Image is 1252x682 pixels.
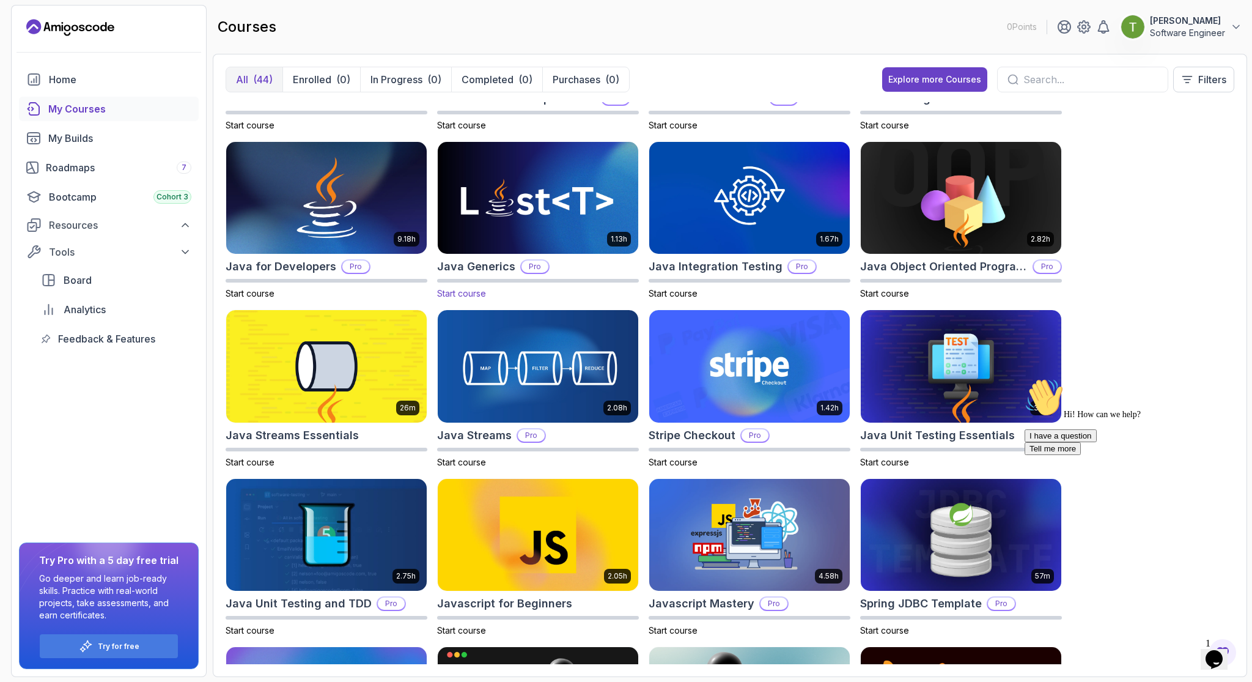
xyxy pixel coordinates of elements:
span: Start course [860,120,909,130]
div: (0) [336,72,350,87]
h2: Spring JDBC Template [860,595,982,612]
span: Start course [649,625,698,636]
a: Landing page [26,18,114,37]
img: user profile image [1121,15,1144,39]
div: (0) [427,72,441,87]
p: 26m [400,403,416,413]
p: [PERSON_NAME] [1150,15,1225,27]
p: In Progress [370,72,422,87]
span: Start course [437,288,486,298]
span: Start course [226,457,274,467]
button: Enrolled(0) [282,67,360,92]
a: roadmaps [19,155,199,180]
iframe: chat widget [1020,373,1240,627]
div: (0) [605,72,619,87]
p: Pro [518,429,545,442]
img: Javascript for Beginners card [438,479,638,591]
h2: Java Streams Essentials [226,427,359,444]
a: home [19,67,199,92]
span: Feedback & Features [58,332,155,346]
p: 1.67h [820,234,839,244]
a: analytics [34,297,199,322]
img: Java for Developers card [226,142,427,254]
h2: courses [218,17,276,37]
img: Java Generics card [433,139,643,257]
img: Java Streams card [438,310,638,423]
p: 4.58h [819,571,839,581]
img: Javascript Mastery card [649,479,850,591]
p: Pro [521,261,548,273]
button: All(44) [226,67,282,92]
a: board [34,268,199,292]
button: I have a question [5,56,77,69]
h2: Java Integration Testing [649,258,782,275]
h2: Java Object Oriented Programming [860,258,1028,275]
div: Roadmaps [46,160,191,175]
div: My Courses [48,102,191,116]
span: Start course [860,625,909,636]
button: Purchases(0) [542,67,629,92]
span: Board [64,273,92,287]
p: 1.42h [820,403,839,413]
button: In Progress(0) [360,67,451,92]
img: Java Unit Testing Essentials card [861,310,1061,423]
span: Start course [226,625,274,636]
span: Start course [860,288,909,298]
p: Pro [742,429,768,442]
button: Try for free [39,634,179,659]
a: feedback [34,327,199,351]
span: Start course [649,120,698,130]
h2: Javascript Mastery [649,595,754,612]
div: 👋Hi! How can we help?I have a questionTell me more [5,5,225,82]
h2: Java Unit Testing Essentials [860,427,1015,444]
button: Resources [19,214,199,236]
div: My Builds [48,131,191,146]
a: bootcamp [19,185,199,209]
img: Spring JDBC Template card [861,479,1061,591]
div: Explore more Courses [888,73,981,86]
img: Java Streams Essentials card [226,310,427,423]
span: Start course [437,625,486,636]
button: Completed(0) [451,67,542,92]
input: Search... [1023,72,1158,87]
p: Pro [342,261,369,273]
a: Try for free [98,642,139,651]
div: Bootcamp [49,190,191,204]
h2: Stripe Checkout [649,427,735,444]
span: Start course [226,120,274,130]
button: user profile image[PERSON_NAME]Software Engineer [1121,15,1242,39]
button: Tools [19,241,199,263]
span: Start course [649,457,698,467]
button: Explore more Courses [882,67,987,92]
p: 9.18h [397,234,416,244]
p: 2.82h [1031,234,1050,244]
button: Filters [1173,67,1234,92]
h2: Java for Developers [226,258,336,275]
h2: Javascript for Beginners [437,595,572,612]
img: :wave: [5,5,44,44]
p: Enrolled [293,72,331,87]
span: Start course [437,120,486,130]
div: (0) [518,72,532,87]
p: Pro [789,261,816,273]
h2: Java Generics [437,258,515,275]
span: Hi! How can we help? [5,37,121,46]
img: Stripe Checkout card [649,310,850,423]
p: Pro [988,598,1015,610]
img: Java Integration Testing card [649,142,850,254]
img: Java Object Oriented Programming card [861,142,1061,254]
p: All [236,72,248,87]
p: Completed [462,72,514,87]
p: 2.05h [608,571,627,581]
p: Filters [1198,72,1226,87]
button: Tell me more [5,69,61,82]
h2: Java Unit Testing and TDD [226,595,372,612]
img: Java Unit Testing and TDD card [226,479,427,591]
a: courses [19,97,199,121]
p: Pro [760,598,787,610]
p: Pro [1034,261,1061,273]
p: Go deeper and learn job-ready skills. Practice with real-world projects, take assessments, and ea... [39,573,179,621]
p: Software Engineer [1150,27,1225,39]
